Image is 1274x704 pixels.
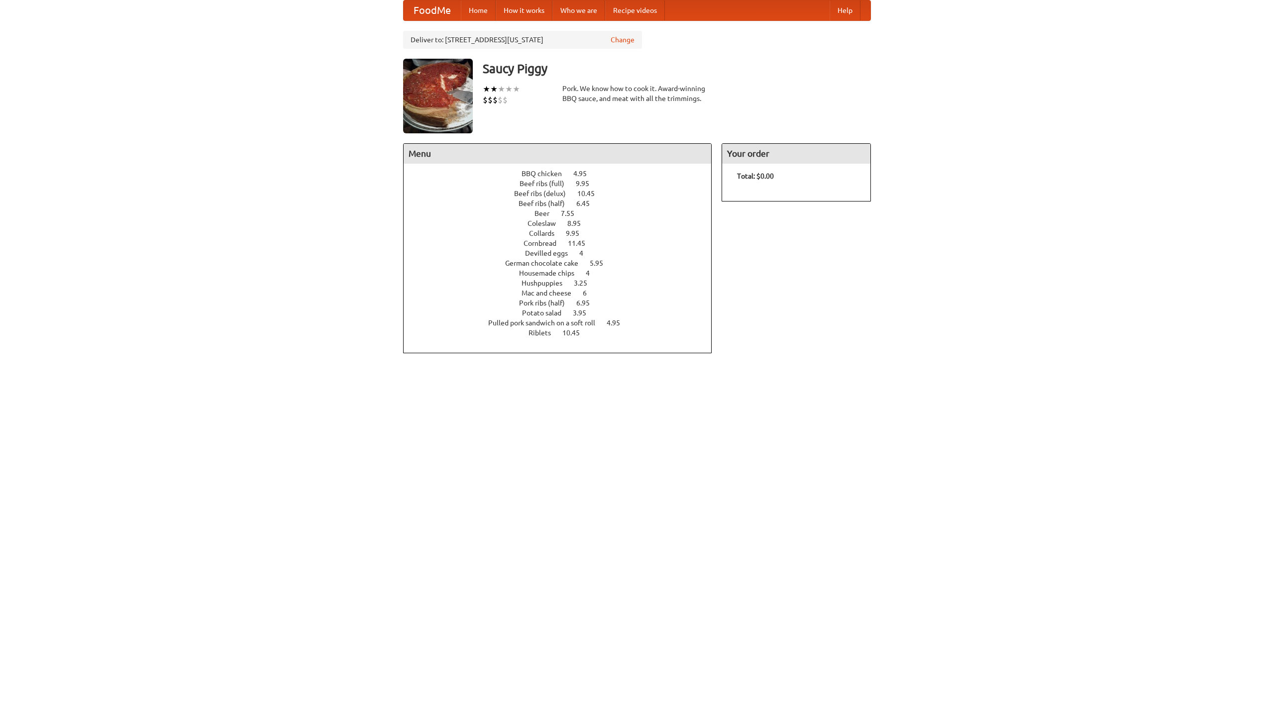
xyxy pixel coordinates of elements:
span: 11.45 [568,239,595,247]
li: $ [483,95,488,105]
span: Beef ribs (full) [520,180,574,188]
li: ★ [513,84,520,95]
span: Pork ribs (half) [519,299,575,307]
a: Beef ribs (delux) 10.45 [514,190,613,198]
a: Cornbread 11.45 [524,239,604,247]
span: 6.45 [576,200,600,207]
div: Deliver to: [STREET_ADDRESS][US_STATE] [403,31,642,49]
span: 10.45 [562,329,590,337]
span: 4 [586,269,600,277]
span: Riblets [529,329,561,337]
li: $ [503,95,508,105]
a: Beef ribs (half) 6.45 [519,200,608,207]
span: 8.95 [567,219,591,227]
span: 3.25 [574,279,597,287]
span: Pulled pork sandwich on a soft roll [488,319,605,327]
span: 9.95 [566,229,589,237]
a: Hushpuppies 3.25 [522,279,606,287]
a: Beef ribs (full) 9.95 [520,180,608,188]
img: angular.jpg [403,59,473,133]
a: Home [461,0,496,20]
a: Change [611,35,635,45]
span: 10.45 [577,190,605,198]
span: Housemade chips [519,269,584,277]
a: How it works [496,0,552,20]
li: $ [488,95,493,105]
span: 7.55 [561,209,584,217]
span: Beef ribs (delux) [514,190,576,198]
b: Total: $0.00 [737,172,774,180]
div: Pork. We know how to cook it. Award-winning BBQ sauce, and meat with all the trimmings. [562,84,712,103]
span: BBQ chicken [522,170,572,178]
h3: Saucy Piggy [483,59,871,79]
span: Collards [529,229,564,237]
span: Devilled eggs [525,249,578,257]
span: Beer [534,209,559,217]
span: Cornbread [524,239,566,247]
span: 4 [579,249,593,257]
span: 3.95 [573,309,596,317]
span: 4.95 [607,319,630,327]
span: Hushpuppies [522,279,572,287]
span: Beef ribs (half) [519,200,575,207]
h4: Menu [404,144,711,164]
a: Housemade chips 4 [519,269,608,277]
a: Mac and cheese 6 [522,289,605,297]
li: ★ [505,84,513,95]
a: BBQ chicken 4.95 [522,170,605,178]
span: 9.95 [576,180,599,188]
span: Mac and cheese [522,289,581,297]
a: German chocolate cake 5.95 [505,259,622,267]
span: 6 [583,289,597,297]
a: FoodMe [404,0,461,20]
a: Potato salad 3.95 [522,309,605,317]
a: Pork ribs (half) 6.95 [519,299,608,307]
a: Help [830,0,860,20]
span: 5.95 [590,259,613,267]
li: ★ [490,84,498,95]
span: German chocolate cake [505,259,588,267]
a: Collards 9.95 [529,229,598,237]
h4: Your order [722,144,870,164]
li: ★ [483,84,490,95]
span: 6.95 [576,299,600,307]
a: Recipe videos [605,0,665,20]
a: Riblets 10.45 [529,329,598,337]
li: ★ [498,84,505,95]
span: Potato salad [522,309,571,317]
span: 4.95 [573,170,597,178]
a: Devilled eggs 4 [525,249,602,257]
li: $ [498,95,503,105]
li: $ [493,95,498,105]
a: Pulled pork sandwich on a soft roll 4.95 [488,319,638,327]
a: Beer 7.55 [534,209,593,217]
span: Coleslaw [528,219,566,227]
a: Who we are [552,0,605,20]
a: Coleslaw 8.95 [528,219,599,227]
